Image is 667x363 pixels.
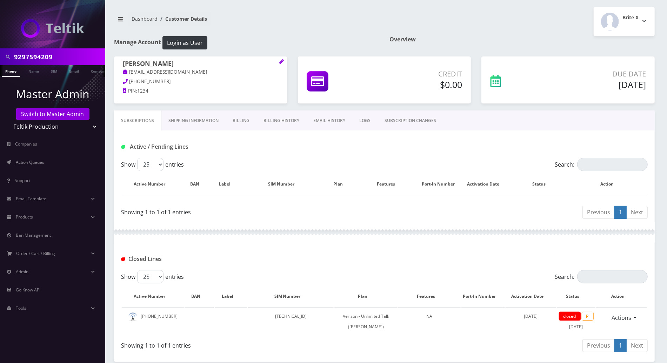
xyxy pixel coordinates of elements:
[16,214,33,220] span: Products
[185,174,212,194] th: BAN: activate to sort column ascending
[15,141,38,147] span: Companies
[215,286,248,307] th: Label: activate to sort column ascending
[16,269,28,275] span: Admin
[358,174,420,194] th: Features: activate to sort column ascending
[2,65,20,77] a: Phone
[16,305,26,311] span: Tools
[463,174,511,194] th: Activation Date: activate to sort column ascending
[137,158,164,171] select: Showentries
[326,174,358,194] th: Plan: activate to sort column ascending
[582,312,594,321] span: P
[47,65,61,76] a: SIM
[577,270,648,283] input: Search:
[121,257,125,261] img: Closed Lines
[25,65,42,76] a: Name
[87,65,111,76] a: Company
[16,287,40,293] span: Go Know API
[137,88,148,94] span: 1234
[123,69,207,76] a: [EMAIL_ADDRESS][DOMAIN_NAME]
[248,307,334,336] td: [TECHNICAL_ID]
[574,174,647,194] th: Action: activate to sort column ascending
[248,286,334,307] th: SIM Number: activate to sort column ascending
[16,250,55,256] span: Order / Cart / Billing
[16,108,89,120] a: Switch to Master Admin
[559,312,581,321] span: closed
[352,110,378,131] a: LOGS
[614,206,627,219] a: 1
[114,36,379,49] h1: Manage Account
[121,143,289,150] h1: Active / Pending Lines
[121,145,125,149] img: Active / Pending Lines
[626,206,648,219] a: Next
[421,174,462,194] th: Port-In Number: activate to sort column ascending
[122,174,184,194] th: Active Number: activate to sort column ascending
[626,339,648,352] a: Next
[577,158,648,171] input: Search:
[129,78,171,85] span: [PHONE_NUMBER]
[121,256,289,262] h1: Closed Lines
[114,12,379,32] nav: breadcrumb
[114,110,161,131] a: Subscriptions
[132,15,158,22] a: Dashboard
[378,110,443,131] a: SUBSCRIPTION CHANGES
[137,270,164,283] select: Showentries
[16,159,44,165] span: Action Queues
[161,38,207,46] a: Login as User
[161,110,226,131] a: Shipping Information
[390,36,655,43] h1: Overview
[555,270,648,283] label: Search:
[511,174,573,194] th: Status: activate to sort column ascending
[162,36,207,49] button: Login as User
[122,307,184,336] td: [PHONE_NUMBER]
[121,205,379,216] div: Showing 1 to 1 of 1 entries
[557,307,595,336] td: [DATE]
[506,286,556,307] th: Activation Date: activate to sort column ascending
[546,79,646,90] h5: [DATE]
[123,88,137,95] a: PIN:
[546,69,646,79] p: Due Date
[594,7,655,36] button: Brite X
[582,339,615,352] a: Previous
[334,307,398,336] td: Verizon - Unlimited Talk ([PERSON_NAME])
[226,110,256,131] a: Billing
[128,312,137,321] img: default.png
[14,50,104,63] input: Search in Company
[622,15,639,21] h2: Brite X
[213,174,244,194] th: Label: activate to sort column ascending
[15,177,30,183] span: Support
[122,286,184,307] th: Active Number: activate to sort column descending
[398,307,460,336] td: NA
[334,286,398,307] th: Plan: activate to sort column ascending
[376,79,462,90] h5: $0.00
[123,60,279,68] h1: [PERSON_NAME]
[306,110,352,131] a: EMAIL HISTORY
[256,110,306,131] a: Billing History
[582,206,615,219] a: Previous
[245,174,325,194] th: SIM Number: activate to sort column ascending
[121,270,184,283] label: Show entries
[21,19,84,38] img: Teltik Production
[121,158,184,171] label: Show entries
[158,15,207,22] li: Customer Details
[614,339,627,352] a: 1
[185,286,214,307] th: BAN: activate to sort column ascending
[555,158,648,171] label: Search:
[16,232,51,238] span: Ban Management
[607,311,636,324] a: Actions
[524,313,538,319] span: [DATE]
[66,65,82,76] a: Email
[596,286,647,307] th: Action : activate to sort column ascending
[16,196,46,202] span: Email Template
[376,69,462,79] p: Credit
[461,286,505,307] th: Port-In Number: activate to sort column ascending
[121,338,379,350] div: Showing 1 to 1 of 1 entries
[398,286,460,307] th: Features: activate to sort column ascending
[557,286,595,307] th: Status: activate to sort column ascending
